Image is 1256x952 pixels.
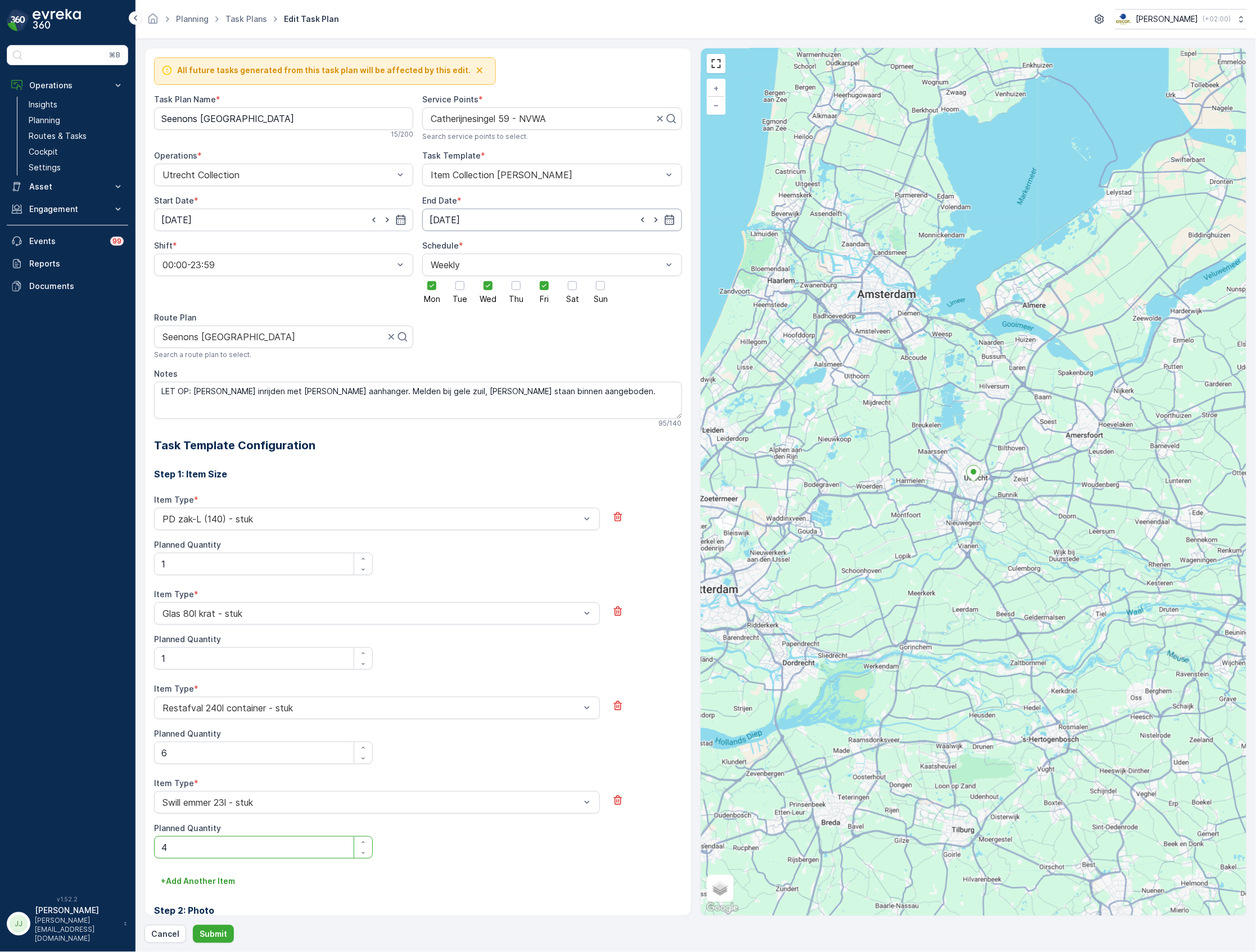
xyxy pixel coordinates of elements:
[29,162,61,173] p: Settings
[154,778,194,788] label: Item Type
[708,97,725,114] a: Zoom Out
[594,295,608,303] span: Sun
[147,17,159,26] a: Homepage
[154,369,178,378] label: Notes
[200,928,227,940] p: Submit
[1115,13,1132,25] img: basis-logo_rgb2x.png
[453,295,467,303] span: Tue
[7,905,128,943] button: JJ[PERSON_NAME][PERSON_NAME][EMAIL_ADDRESS][DOMAIN_NAME]
[29,115,60,126] p: Planning
[154,872,242,890] button: +Add Another Item
[7,230,128,252] a: Events99
[422,241,459,250] label: Schedule
[35,916,118,943] p: [PERSON_NAME][EMAIL_ADDRESS][DOMAIN_NAME]
[509,295,523,303] span: Thu
[24,97,128,112] a: Insights
[7,198,128,220] button: Engagement
[154,495,194,504] label: Item Type
[154,241,173,250] label: Shift
[24,144,128,160] a: Cockpit
[714,83,719,93] span: +
[708,876,733,901] a: Layers
[154,729,221,738] label: Planned Quantity
[154,589,194,599] label: Item Type
[282,13,341,25] span: Edit Task Plan
[154,196,194,205] label: Start Date
[7,275,128,297] a: Documents
[109,51,120,60] p: ⌘B
[154,467,682,481] h3: Step 1: Item Size
[24,160,128,175] a: Settings
[7,896,128,903] span: v 1.52.2
[29,258,124,269] p: Reports
[35,905,118,916] p: [PERSON_NAME]
[24,128,128,144] a: Routes & Tasks
[422,151,481,160] label: Task Template
[713,100,719,110] span: −
[29,99,57,110] p: Insights
[422,94,478,104] label: Service Points
[29,146,58,157] p: Cockpit
[29,281,124,292] p: Documents
[154,313,196,322] label: Route Plan
[29,80,106,91] p: Operations
[422,196,457,205] label: End Date
[566,295,579,303] span: Sat
[659,419,682,428] p: 95 / 140
[154,904,682,917] h3: Step 2: Photo
[1136,13,1199,25] p: [PERSON_NAME]
[540,295,549,303] span: Fri
[144,925,186,943] button: Cancel
[154,94,216,104] label: Task Plan Name
[422,209,681,231] input: dd/mm/yyyy
[1203,15,1231,24] p: ( +02:00 )
[154,437,682,454] h2: Task Template Configuration
[704,901,741,915] a: Open this area in Google Maps (opens a new window)
[29,130,87,142] p: Routes & Tasks
[193,925,234,943] button: Submit
[7,74,128,97] button: Operations
[10,915,28,933] div: JJ
[704,901,741,915] img: Google
[708,55,725,72] a: View Fullscreen
[24,112,128,128] a: Planning
[29,181,106,192] p: Asset
[154,382,682,419] textarea: LET OP: [PERSON_NAME] inrijden met [PERSON_NAME] aanhanger. Melden bij gele zuil, [PERSON_NAME] s...
[154,151,197,160] label: Operations
[29,204,106,215] p: Engagement
[480,295,496,303] span: Wed
[708,80,725,97] a: Zoom In
[7,252,128,275] a: Reports
[177,65,471,76] span: All future tasks generated from this task plan will be affected by this edit.
[154,823,221,833] label: Planned Quantity
[225,14,267,24] a: Task Plans
[424,295,440,303] span: Mon
[7,175,128,198] button: Asset
[154,684,194,693] label: Item Type
[1115,9,1247,29] button: [PERSON_NAME](+02:00)
[422,132,528,141] span: Search service points to select.
[7,9,29,31] img: logo
[391,130,413,139] p: 15 / 200
[112,237,121,246] p: 99
[161,876,235,887] p: + Add Another Item
[154,634,221,644] label: Planned Quantity
[33,9,81,31] img: logo_dark-DEwI_e13.png
[176,14,209,24] a: Planning
[154,350,251,359] span: Search a route plan to select.
[154,540,221,549] label: Planned Quantity
[154,209,413,231] input: dd/mm/yyyy
[151,928,179,940] p: Cancel
[29,236,103,247] p: Events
